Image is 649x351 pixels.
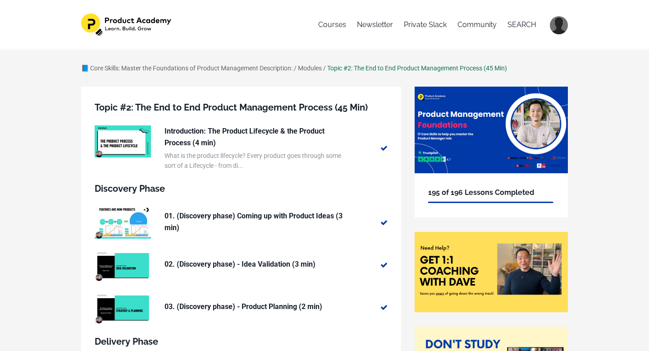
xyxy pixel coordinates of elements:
a: Courses [318,14,346,36]
img: 1e4575b-f30f-f7bc-803-1053f84514_582dc3fb-c1b0-4259-95ab-5487f20d86c3.png [81,14,173,36]
img: 8be08-880d-c0e-b727-42286b0aac6e_Need_coaching_.png [415,232,568,312]
img: 84ec73885146f4192b1a17cc33ca0aae [550,16,568,34]
a: Introduction: The Product Lifecycle & the Product Process (4 min) What is the product lifecycle? ... [95,125,388,171]
img: e142cd92-867c-40e5-8f99-03094daa796c.jpg [95,292,151,323]
p: 03. (Discovery phase) - Product Planning (2 min) [165,301,345,313]
div: Topic #2: The End to End Product Management Process (45 Min) [327,63,507,73]
h5: Topic #2: The End to End Product Management Process (45 Min) [95,100,388,115]
a: Modules [298,65,322,72]
div: / [323,63,326,73]
a: Private Slack [404,14,447,36]
img: 944d937f-a3de-47e4-9a22-a19cf72a0b19.jpg [95,207,151,238]
a: SEARCH [507,14,536,36]
p: What is the product lifecycle? Every product goes through some sort of a Lifecycle - from di... [165,151,345,171]
p: 01. (Discovery phase) Coming up with Product Ideas (3 min) [165,210,345,233]
img: 1e8c1d82-4ac3-47a2-be19-3e507bf94f10.jpg [95,125,151,157]
a: 02. (Discovery phase) - Idea Validation (3 min) [95,249,388,281]
h5: Discovery Phase [95,181,388,196]
img: 9e32029a-f016-4356-bb18-c1b39e78253c.jpg [95,249,151,281]
a: Community [457,14,497,36]
p: Introduction: The Product Lifecycle & the Product Process (4 min) [165,125,345,148]
img: 44604e1-f832-4873-c755-8be23318bfc_12.png [415,87,568,173]
p: 02. (Discovery phase) - Idea Validation (3 min) [165,259,345,270]
a: 01. (Discovery phase) Coming up with Product Ideas (3 min) [95,207,388,238]
h6: 195 of 196 Lessons Completed [428,187,554,199]
a: Newsletter [357,14,393,36]
h5: Delivery Phase [95,334,388,349]
div: / [294,63,297,73]
a: 03. (Discovery phase) - Product Planning (2 min) [95,292,388,323]
a: 📘 Core Skills: Master the Foundations of Product Management Description: [81,65,293,72]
